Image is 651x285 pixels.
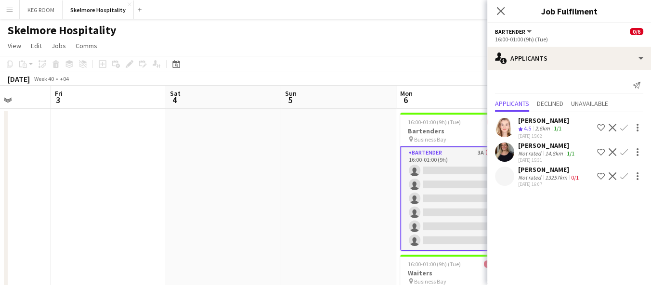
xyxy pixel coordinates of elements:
span: 6 [399,94,413,105]
div: Not rated [518,150,543,157]
div: [DATE] 15:31 [518,157,576,163]
span: Jobs [52,41,66,50]
button: KEG ROOM [20,0,63,19]
span: 4 [169,94,181,105]
span: 1 Role [486,278,500,285]
div: 16:00-01:00 (9h) (Tue) [495,36,643,43]
span: Mon [400,89,413,98]
h3: Bartenders [400,127,508,135]
a: Edit [27,39,46,52]
div: 2.6km [533,125,552,133]
span: 5 [284,94,297,105]
span: 16:00-01:00 (9h) (Tue) [408,260,461,268]
span: Bartender [495,28,525,35]
div: Not rated [518,174,543,181]
div: [DATE] [8,74,30,84]
app-skills-label: 1/1 [567,150,574,157]
button: Skelmore Hospitality [63,0,134,19]
app-skills-label: 1/1 [554,125,561,132]
div: [PERSON_NAME] [518,141,576,150]
span: 16:00-01:00 (9h) (Tue) [408,118,461,126]
span: Comms [76,41,97,50]
h3: Job Fulfilment [487,5,651,17]
span: Week 40 [32,75,56,82]
span: 3 [53,94,63,105]
span: Sat [170,89,181,98]
span: Business Bay [414,136,446,143]
span: Sun [285,89,297,98]
a: View [4,39,25,52]
app-card-role: Bartender3A0/616:00-01:00 (9h) [400,146,508,251]
div: +04 [60,75,69,82]
div: [PERSON_NAME] [518,165,581,174]
span: 4.5 [524,125,531,132]
div: 14.8km [543,150,565,157]
span: Fri [55,89,63,98]
a: Comms [72,39,101,52]
a: Jobs [48,39,70,52]
app-job-card: 16:00-01:00 (9h) (Tue)0/6Bartenders Business Bay1 RoleBartender3A0/616:00-01:00 (9h) [400,113,508,251]
div: [PERSON_NAME] [518,116,569,125]
span: Declined [537,100,563,107]
app-skills-label: 0/1 [571,174,579,181]
span: 1 Role [486,136,500,143]
div: 13257km [543,174,569,181]
span: Business Bay [414,278,446,285]
span: 0/6 [630,28,643,35]
h1: Skelmore Hospitality [8,23,117,38]
span: View [8,41,21,50]
span: 0/17 [484,260,500,268]
div: [DATE] 15:02 [518,133,569,139]
div: Applicants [487,47,651,70]
h3: Waiters [400,269,508,277]
span: Edit [31,41,42,50]
span: Applicants [495,100,529,107]
span: Unavailable [571,100,608,107]
span: 0/6 [487,118,500,126]
div: [DATE] 16:07 [518,181,581,187]
button: Bartender [495,28,533,35]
